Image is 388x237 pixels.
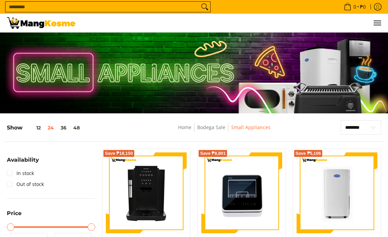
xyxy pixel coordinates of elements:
[105,151,133,155] span: Save ₱18,150
[231,124,271,130] a: Small Appliances
[201,152,282,233] img: Toshiba Mini 4-Set Dishwasher (Class A)
[296,151,321,155] span: Save ₱5,106
[199,2,210,12] button: Search
[7,157,39,168] summary: Open
[7,211,22,216] span: Price
[135,123,313,139] nav: Breadcrumbs
[352,4,357,9] span: 0
[82,14,381,32] ul: Customer Navigation
[178,124,191,130] a: Home
[197,124,225,130] a: Bodega Sale
[7,168,34,179] a: In stock
[82,14,381,32] nav: Main Menu
[23,125,44,130] button: 12
[7,157,39,163] span: Availability
[373,14,381,32] button: Menu
[57,125,70,130] button: 36
[44,125,57,130] button: 24
[70,125,83,130] button: 48
[7,124,83,131] h5: Show
[342,3,368,11] span: •
[359,4,367,9] span: ₱0
[106,152,187,233] img: Condura Automatic Espresso Machine (Class A)
[7,211,22,221] summary: Open
[7,17,75,29] img: Small Appliances l Mang Kosme: Home Appliances Warehouse Sale
[297,152,377,233] img: Carrier 30L White Dehumidifier (Class B)
[7,179,44,190] a: Out of stock
[200,151,226,155] span: Save ₱8,801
